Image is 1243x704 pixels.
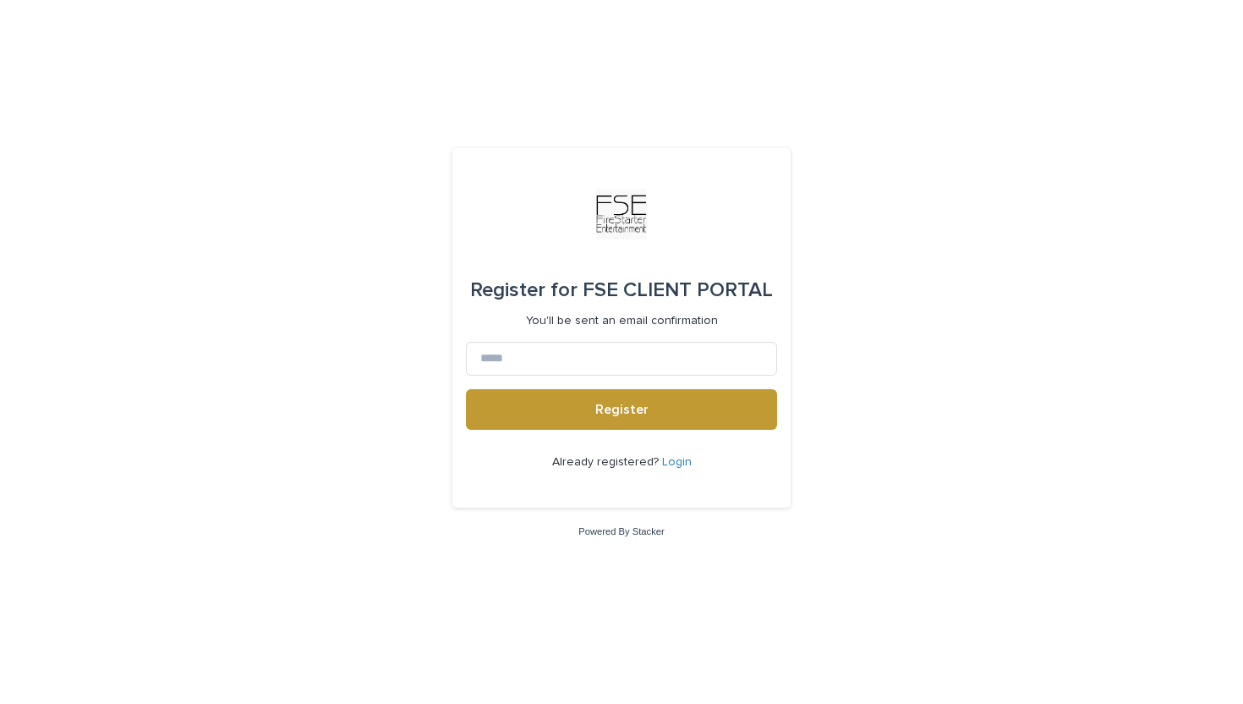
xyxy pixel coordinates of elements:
img: Km9EesSdRbS9ajqhBzyo [596,189,647,239]
div: FSE CLIENT PORTAL [470,267,773,314]
a: Powered By Stacker [578,526,664,536]
span: Already registered? [552,456,662,468]
span: Register [595,403,649,416]
p: You'll be sent an email confirmation [526,314,718,328]
span: Register for [470,280,578,300]
button: Register [466,389,777,430]
a: Login [662,456,692,468]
